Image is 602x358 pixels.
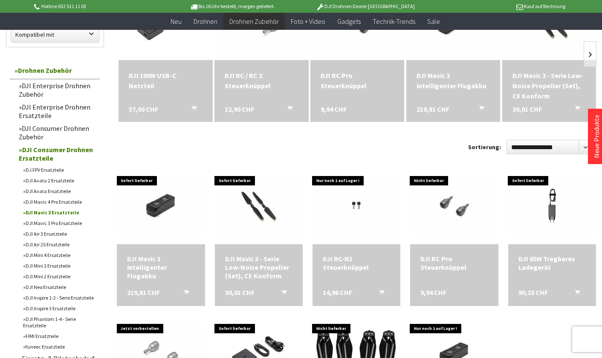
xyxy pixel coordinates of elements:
button: In den Warenkorb [564,104,585,115]
a: Sale [421,13,446,30]
span: 219,81 CHF [127,288,160,297]
a: DJI Enterprise Drohnen Ersatzteile [14,101,100,122]
a: DJI Mavic 3 - Serie Low-Noise Propeller (Set), CE Konform 30,01 CHF In den Warenkorb [512,70,586,101]
a: Foto + Video [285,13,331,30]
p: Hotline 032 511 11 03 [32,1,165,12]
a: Technik-Trends [367,13,421,30]
p: Kauf auf Rechnung [432,1,565,12]
span: Technik-Trends [373,17,415,26]
span: Drohnen [194,17,217,26]
button: In den Warenkorb [277,104,298,115]
span: Foto + Video [291,17,325,26]
a: DJI Consumer Drohnen Zubehör [14,122,100,143]
a: DJI Air 2S Ersatzteile [19,239,100,250]
span: 30,01 CHF [512,104,542,114]
span: 90,23 CHF [518,288,548,297]
span: 9,94 CHF [321,104,347,114]
div: DJI RC Pro Steuerknüppel [420,254,488,271]
a: DJ FPV Ersatzteile [19,165,100,175]
span: 30,01 CHF [225,288,255,297]
button: In den Warenkorb [271,288,292,299]
a: DJI Mavic 3 intelligenter Flugakku 219,81 CHF In den Warenkorb [127,254,194,280]
a: DJI Mini 2 Ersatzteile [19,271,100,282]
img: DJI Mavic 3 - Serie Low-Noise Propeller (Set), CE Konform [215,176,303,235]
img: DJI RC-N1 Steuerknüppel [313,176,400,235]
a: DJI Inspire 1-2 - Serie Ersatzteile [19,292,100,303]
a: DJI RC Pro Steuerknüppel 9,94 CHF [420,254,488,271]
span: Sale [427,17,440,26]
p: DJI Drohnen Dealer [GEOGRAPHIC_DATA] [299,1,432,12]
a: Neu [165,13,188,30]
span: 9,94 CHF [420,288,446,297]
img: DJI 65W Tragbares Ladegerät [508,176,596,235]
a: DJI Avata 2 Ersatzteile [19,175,100,186]
a: DJI Mini 3 Ersatzteile [19,260,100,271]
img: DJI Mavic 3 intelligenter Flugakku [117,176,205,235]
div: DJI Mavic 3 intelligenter Flugakku [417,70,490,91]
a: DJI RC Pro Steuerknüppel 9,94 CHF [321,70,394,91]
button: In den Warenkorb [369,288,389,299]
div: DJI Mavic 3 - Serie Low-Noise Propeller (Set), CE Konform [512,70,586,101]
label: Kompatibel mit [11,27,99,42]
img: DJI RC Pro Steuerknüppel [410,176,498,235]
a: Neue Produkte [592,115,601,158]
div: DJI Mavic 3 intelligenter Flugakku [127,254,194,280]
span: 219,81 CHF [417,104,449,114]
a: DJI RC / RC 2 Steuerknüppel 12,90 CHF In den Warenkorb [225,70,298,91]
a: DJI Air 3 Ersatzteile [19,228,100,239]
span: Neu [171,17,182,26]
span: 57,00 CHF [129,104,158,114]
div: DJI 100W USB-C Netzteil [129,70,202,91]
div: DJI 65W Tragbares Ladegerät [518,254,586,271]
p: Bis 16 Uhr bestellt, morgen geliefert. [165,1,298,12]
div: DJI RC / RC 2 Steuerknüppel [225,70,298,91]
span: Drohnen Zubehör [229,17,279,26]
div: DJI RC Pro Steuerknüppel [321,70,394,91]
span: 12,90 CHF [225,104,254,114]
div: DJI RC-N1 Steuerknüppel [323,254,390,271]
a: DJI Inspire 3 Ersatzteile [19,303,100,314]
a: DJI Avata Ersatzteile [19,186,100,196]
a: DJI Mavic 3 Pro Ersatzteile [19,218,100,228]
a: DJI Phantom 1-4 - Serie Ersatzteile [19,314,100,331]
a: Yuneec Ersatzteile [19,341,100,352]
a: DJI RC-N1 Steuerknüppel 14,96 CHF In den Warenkorb [323,254,390,271]
a: DJI Mavic 3 - Serie Low-Noise Propeller (Set), CE Konform 30,01 CHF In den Warenkorb [225,254,292,280]
a: Gadgets [331,13,367,30]
a: DJI Mavic 3 intelligenter Flugakku 219,81 CHF In den Warenkorb [417,70,490,91]
a: DJI 65W Tragbares Ladegerät 90,23 CHF In den Warenkorb [518,254,586,271]
button: In den Warenkorb [564,288,585,299]
a: DJI Enterprise Drohnen Zubehör [14,79,100,101]
div: DJI Mavic 3 - Serie Low-Noise Propeller (Set), CE Konform [225,254,292,280]
span: 14,96 CHF [323,288,352,297]
a: Drohnen Zubehör [10,62,100,79]
a: Drohnen Zubehör [223,13,285,30]
a: DJI Mini 4 Ersatzteile [19,250,100,260]
label: Sortierung: [468,140,501,154]
a: DJI Mavic 3 Ersatzteile [19,207,100,218]
button: In den Warenkorb [469,104,489,115]
a: DJI Mavic 4 Pro Ersatzteile [19,196,100,207]
button: In den Warenkorb [181,104,202,115]
a: Drohnen [188,13,223,30]
a: DJI 100W USB-C Netzteil 57,00 CHF In den Warenkorb [129,70,202,91]
button: In den Warenkorb [174,288,194,299]
a: DJI Neo Ersatzteile [19,282,100,292]
span: Gadgets [337,17,361,26]
a: DJI Consumer Drohnen Ersatzteile [14,143,100,165]
a: FIMI Ersatzteile [19,331,100,341]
